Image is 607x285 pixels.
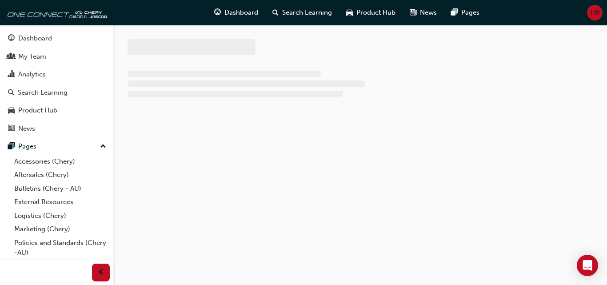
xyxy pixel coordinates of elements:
[11,260,110,283] a: Technical Hub Workshop information
[577,255,598,276] div: Open Intercom Messenger
[4,138,110,155] button: Pages
[207,4,265,22] a: guage-iconDashboard
[8,107,15,115] span: car-icon
[4,4,107,21] img: oneconnect
[265,4,339,22] a: search-iconSearch Learning
[18,124,35,134] div: News
[282,8,332,18] span: Search Learning
[410,7,416,18] span: news-icon
[11,236,110,260] a: Policies and Standards (Chery -AU)
[420,8,437,18] span: News
[346,7,353,18] span: car-icon
[18,88,68,98] div: Search Learning
[4,120,110,137] a: News
[8,71,15,79] span: chart-icon
[444,4,487,22] a: pages-iconPages
[11,209,110,223] a: Logistics (Chery)
[4,66,110,83] a: Analytics
[98,267,104,278] span: prev-icon
[18,69,46,80] div: Analytics
[8,125,15,133] span: news-icon
[272,7,279,18] span: search-icon
[100,141,106,153] span: up-icon
[11,222,110,236] a: Marketing (Chery)
[11,168,110,182] a: Aftersales (Chery)
[4,28,110,138] button: DashboardMy TeamAnalyticsSearch LearningProduct HubNews
[8,89,14,97] span: search-icon
[4,48,110,65] a: My Team
[224,8,258,18] span: Dashboard
[11,182,110,196] a: Bulletins (Chery - AU)
[18,141,36,152] div: Pages
[8,35,15,43] span: guage-icon
[11,195,110,209] a: External Resources
[8,53,15,61] span: people-icon
[18,33,52,44] div: Dashboard
[8,143,15,151] span: pages-icon
[339,4,403,22] a: car-iconProduct Hub
[4,84,110,101] a: Search Learning
[11,155,110,169] a: Accessories (Chery)
[461,8,479,18] span: Pages
[4,30,110,47] a: Dashboard
[4,102,110,119] a: Product Hub
[214,7,221,18] span: guage-icon
[451,7,458,18] span: pages-icon
[18,52,46,62] div: My Team
[356,8,395,18] span: Product Hub
[587,5,603,20] button: TW
[403,4,444,22] a: news-iconNews
[18,105,57,116] div: Product Hub
[590,8,600,18] span: TW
